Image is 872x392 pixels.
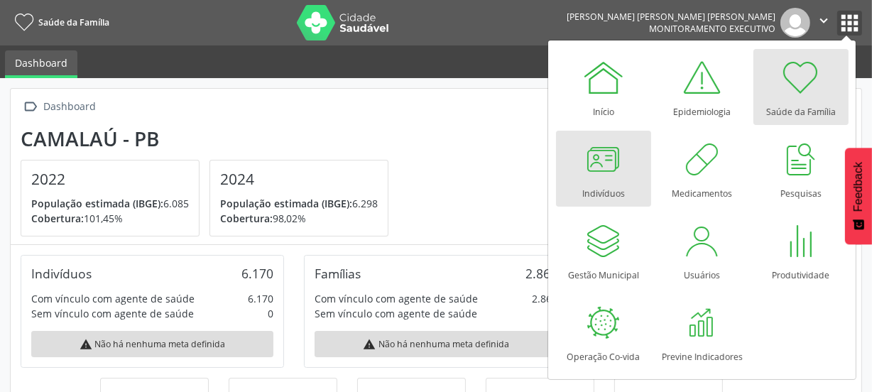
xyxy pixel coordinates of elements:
i:  [816,13,832,28]
div: 6.170 [241,266,273,281]
div: 6.170 [248,291,273,306]
span: População estimada (IBGE): [31,197,163,210]
a: Início [556,49,651,125]
div: [PERSON_NAME] [PERSON_NAME] [PERSON_NAME] [567,11,775,23]
a: Pesquisas [753,131,849,207]
a: Epidemiologia [655,49,750,125]
div: Sem vínculo com agente de saúde [315,306,477,321]
i: warning [80,338,92,351]
i: warning [363,338,376,351]
p: 101,45% [31,211,189,226]
p: 6.085 [31,196,189,211]
a: Saúde da Família [10,11,109,34]
span: Cobertura: [31,212,84,225]
div: 0 [268,306,273,321]
div: Dashboard [41,97,99,117]
span: Monitoramento Executivo [649,23,775,35]
p: 98,02% [220,211,378,226]
button: Feedback - Mostrar pesquisa [845,148,872,244]
div: Camalaú - PB [21,127,398,151]
img: img [780,8,810,38]
div: Não há nenhuma meta definida [315,331,557,357]
a:  Dashboard [21,97,99,117]
a: Previne Indicadores [655,294,750,370]
div: 2.863 [532,291,557,306]
button: apps [837,11,862,36]
a: Medicamentos [655,131,750,207]
i:  [21,97,41,117]
span: Cobertura: [220,212,273,225]
a: Dashboard [5,50,77,78]
div: Não há nenhuma meta definida [31,331,273,357]
div: 2.863 [525,266,557,281]
a: Operação Co-vida [556,294,651,370]
div: Famílias [315,266,361,281]
span: Saúde da Família [38,16,109,28]
div: Indivíduos [31,266,92,281]
a: Produtividade [753,212,849,288]
a: Saúde da Família [753,49,849,125]
div: Com vínculo com agente de saúde [31,291,195,306]
a: Indivíduos [556,131,651,207]
a: Usuários [655,212,750,288]
div: Sem vínculo com agente de saúde [31,306,194,321]
div: Com vínculo com agente de saúde [315,291,478,306]
p: 6.298 [220,196,378,211]
a: Gestão Municipal [556,212,651,288]
span: População estimada (IBGE): [220,197,352,210]
h4: 2024 [220,170,378,188]
button:  [810,8,837,38]
h4: 2022 [31,170,189,188]
span: Feedback [852,162,865,212]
